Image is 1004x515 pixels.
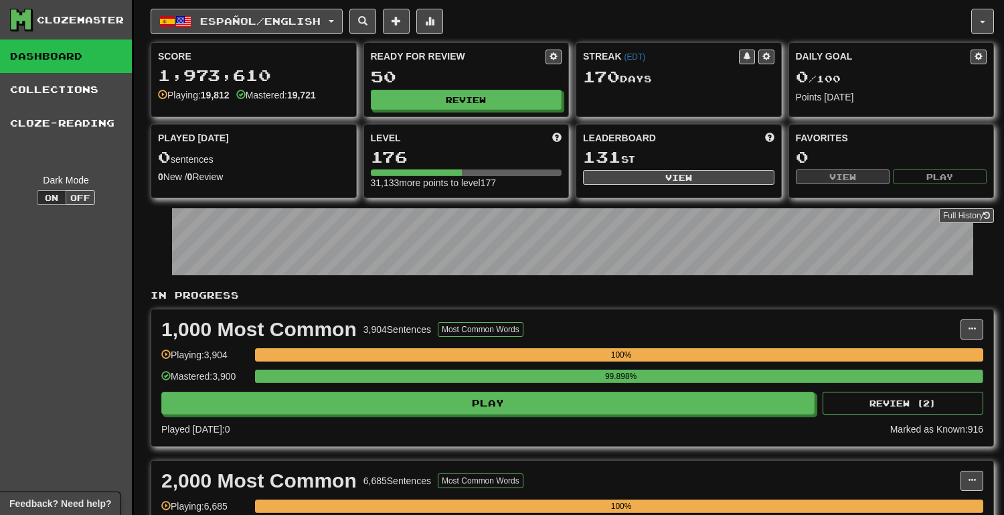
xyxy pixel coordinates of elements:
[583,67,620,86] span: 170
[624,52,645,62] a: (EDT)
[161,319,357,340] div: 1,000 Most Common
[151,9,343,34] button: Español/English
[37,190,66,205] button: On
[371,68,562,85] div: 50
[893,169,987,184] button: Play
[796,149,987,165] div: 0
[9,497,111,510] span: Open feedback widget
[158,147,171,166] span: 0
[438,322,523,337] button: Most Common Words
[583,50,739,63] div: Streak
[158,88,230,102] div: Playing:
[363,474,431,488] div: 6,685 Sentences
[371,90,562,110] button: Review
[371,131,401,145] span: Level
[583,131,656,145] span: Leaderboard
[236,88,316,102] div: Mastered:
[552,131,562,145] span: Score more points to level up
[796,73,841,84] span: / 100
[796,67,809,86] span: 0
[37,13,124,27] div: Clozemaster
[259,348,983,362] div: 100%
[158,170,349,183] div: New / Review
[200,15,321,27] span: Español / English
[161,348,248,370] div: Playing: 3,904
[158,131,229,145] span: Played [DATE]
[201,90,230,100] strong: 19,812
[416,9,443,34] button: More stats
[10,173,122,187] div: Dark Mode
[583,147,621,166] span: 131
[158,171,163,182] strong: 0
[158,67,349,84] div: 1,973,610
[161,424,230,435] span: Played [DATE]: 0
[383,9,410,34] button: Add sentence to collection
[371,149,562,165] div: 176
[765,131,774,145] span: This week in points, UTC
[349,9,376,34] button: Search sentences
[890,423,983,436] div: Marked as Known: 916
[583,170,774,185] button: View
[823,392,983,415] button: Review (2)
[259,500,983,513] div: 100%
[161,471,357,491] div: 2,000 Most Common
[161,370,248,392] div: Mastered: 3,900
[583,68,774,86] div: Day s
[438,473,523,488] button: Most Common Words
[259,370,983,383] div: 99.898%
[363,323,431,336] div: 3,904 Sentences
[796,50,971,64] div: Daily Goal
[151,289,994,302] p: In Progress
[583,149,774,166] div: st
[158,50,349,63] div: Score
[371,176,562,190] div: 31,133 more points to level 177
[371,50,546,63] div: Ready for Review
[796,169,890,184] button: View
[939,208,994,223] a: Full History
[796,131,987,145] div: Favorites
[161,392,815,415] button: Play
[796,90,987,104] div: Points [DATE]
[66,190,95,205] button: Off
[158,149,349,166] div: sentences
[287,90,316,100] strong: 19,721
[187,171,193,182] strong: 0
